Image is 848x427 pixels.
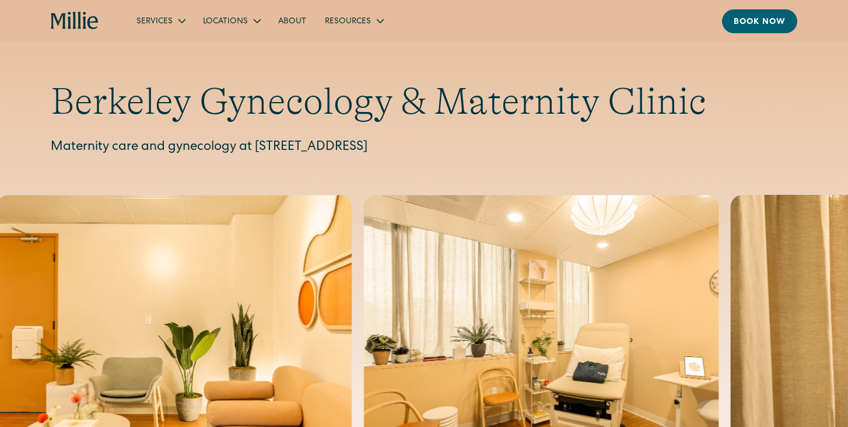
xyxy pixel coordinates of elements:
[194,11,269,30] div: Locations
[734,16,786,29] div: Book now
[325,16,371,28] div: Resources
[51,79,797,124] h1: Berkeley Gynecology & Maternity Clinic
[269,11,316,30] a: About
[722,9,797,33] a: Book now
[136,16,173,28] div: Services
[127,11,194,30] div: Services
[316,11,392,30] div: Resources
[51,138,797,157] p: Maternity care and gynecology at [STREET_ADDRESS]
[203,16,248,28] div: Locations
[51,12,99,30] a: home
